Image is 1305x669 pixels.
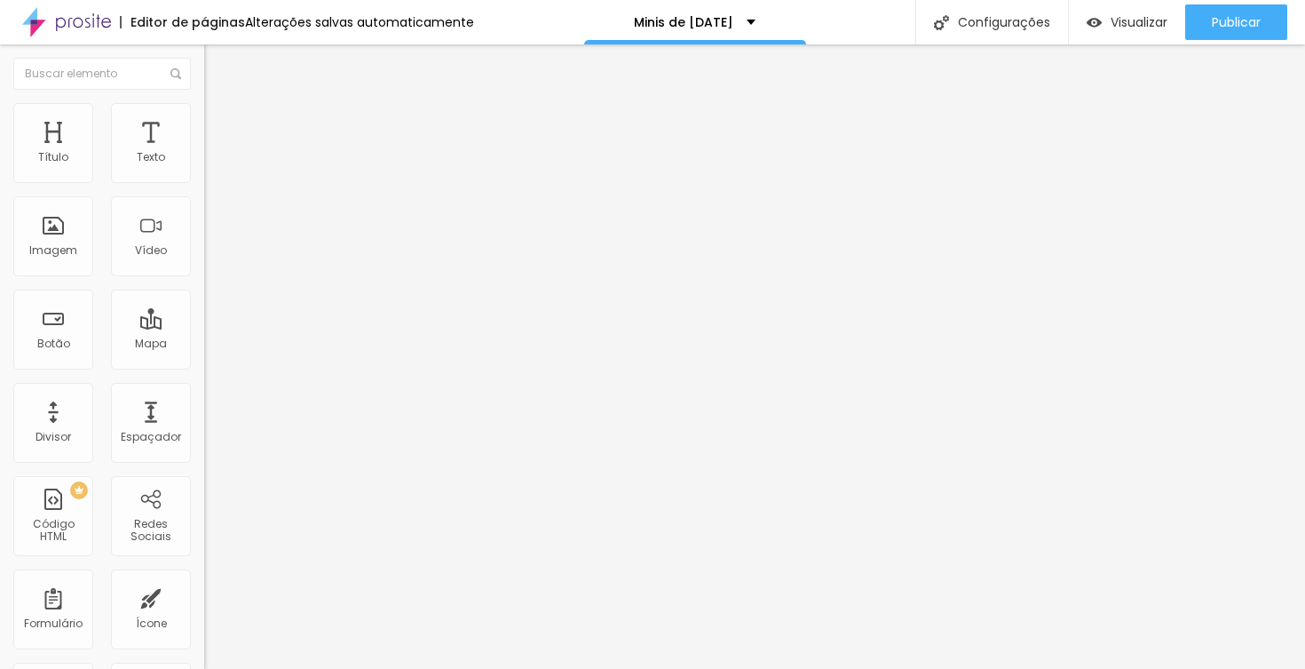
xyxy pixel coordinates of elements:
[1069,4,1185,40] button: Visualizar
[137,151,165,163] div: Texto
[115,518,186,544] div: Redes Sociais
[121,431,181,443] div: Espaçador
[1111,15,1167,29] span: Visualizar
[37,338,70,350] div: Botão
[135,338,167,350] div: Mapa
[135,244,167,257] div: Vídeo
[245,16,474,28] div: Alterações salvas automaticamente
[1212,15,1261,29] span: Publicar
[1185,4,1287,40] button: Publicar
[36,431,71,443] div: Divisor
[29,244,77,257] div: Imagem
[634,16,733,28] p: Minis de [DATE]
[120,16,245,28] div: Editor de páginas
[136,617,167,630] div: Ícone
[13,58,191,90] input: Buscar elemento
[18,518,88,544] div: Código HTML
[24,617,83,630] div: Formulário
[934,15,949,30] img: Icone
[204,44,1305,669] iframe: Editor
[1087,15,1102,30] img: view-1.svg
[38,151,68,163] div: Título
[170,68,181,79] img: Icone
